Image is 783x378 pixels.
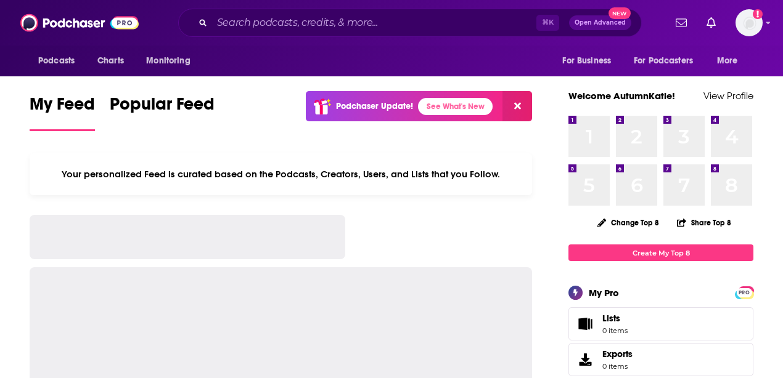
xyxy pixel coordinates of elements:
[569,15,631,30] button: Open AdvancedNew
[575,20,626,26] span: Open Advanced
[536,15,559,31] span: ⌘ K
[20,11,139,34] img: Podchaser - Follow, Share and Rate Podcasts
[602,362,633,371] span: 0 items
[703,90,753,102] a: View Profile
[589,287,619,299] div: My Pro
[671,12,692,33] a: Show notifications dropdown
[702,12,721,33] a: Show notifications dropdown
[562,52,611,70] span: For Business
[609,7,631,19] span: New
[568,90,675,102] a: Welcome AutumnKatie!
[30,94,95,131] a: My Feed
[568,244,753,261] a: Create My Top 8
[717,52,738,70] span: More
[708,49,753,73] button: open menu
[336,101,413,111] p: Podchaser Update!
[737,288,752,297] span: PRO
[737,288,752,297] a: PRO
[676,211,732,235] button: Share Top 8
[568,307,753,340] a: Lists
[30,49,91,73] button: open menu
[736,9,763,36] span: Logged in as AutumnKatie
[30,153,532,195] div: Your personalized Feed is curated based on the Podcasts, Creators, Users, and Lists that you Follow.
[110,94,215,122] span: Popular Feed
[89,49,131,73] a: Charts
[573,315,597,332] span: Lists
[602,326,628,335] span: 0 items
[38,52,75,70] span: Podcasts
[146,52,190,70] span: Monitoring
[110,94,215,131] a: Popular Feed
[753,9,763,19] svg: Add a profile image
[212,13,536,33] input: Search podcasts, credits, & more...
[602,348,633,360] span: Exports
[30,94,95,122] span: My Feed
[602,313,620,324] span: Lists
[137,49,206,73] button: open menu
[736,9,763,36] button: Show profile menu
[554,49,626,73] button: open menu
[634,52,693,70] span: For Podcasters
[178,9,642,37] div: Search podcasts, credits, & more...
[626,49,711,73] button: open menu
[736,9,763,36] img: User Profile
[97,52,124,70] span: Charts
[602,313,628,324] span: Lists
[573,351,597,368] span: Exports
[590,215,666,230] button: Change Top 8
[418,98,493,115] a: See What's New
[568,343,753,376] a: Exports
